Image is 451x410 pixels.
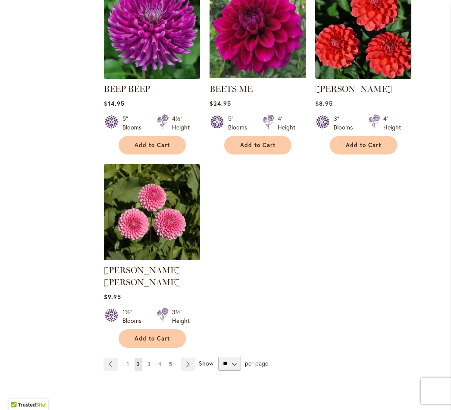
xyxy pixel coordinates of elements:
[135,142,170,149] span: Add to Cart
[158,361,161,367] span: 4
[104,84,150,94] a: BEEP BEEP
[224,136,291,155] button: Add to Cart
[315,84,392,94] a: [PERSON_NAME]
[210,73,306,81] a: BEETS ME
[346,142,381,149] span: Add to Cart
[104,99,125,107] span: $14.95
[199,359,213,367] span: Show
[210,84,253,94] a: BEETS ME
[104,265,181,287] a: [PERSON_NAME] [PERSON_NAME]
[167,358,174,371] a: 5
[122,308,147,325] div: 1½" Blooms
[240,142,276,149] span: Add to Cart
[127,361,129,367] span: 1
[172,308,190,325] div: 3½' Height
[119,329,186,348] button: Add to Cart
[210,99,231,107] span: $24.95
[104,164,200,260] img: BETTY ANNE
[334,114,358,132] div: 3" Blooms
[119,136,186,155] button: Add to Cart
[383,114,401,132] div: 4' Height
[147,361,150,367] span: 3
[6,379,31,404] iframe: Launch Accessibility Center
[145,358,153,371] a: 3
[228,114,252,132] div: 5" Blooms
[104,254,200,262] a: BETTY ANNE
[122,114,147,132] div: 5" Blooms
[315,99,333,107] span: $8.95
[125,358,131,371] a: 1
[330,136,397,155] button: Add to Cart
[315,73,411,81] a: BENJAMIN MATTHEW
[278,114,295,132] div: 4' Height
[156,358,163,371] a: 4
[135,335,170,342] span: Add to Cart
[137,361,140,367] span: 2
[104,73,200,81] a: BEEP BEEP
[172,114,190,132] div: 4½' Height
[169,361,172,367] span: 5
[245,359,268,367] span: per page
[104,293,121,301] span: $9.95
